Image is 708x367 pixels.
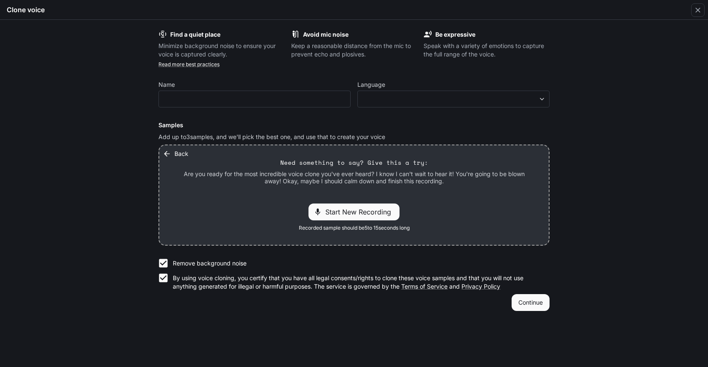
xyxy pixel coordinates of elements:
div: ​ [358,95,549,103]
b: Avoid mic noise [303,31,349,38]
a: Privacy Policy [461,283,500,290]
button: Back [161,145,192,162]
p: Need something to say? Give this a try: [280,158,428,167]
h6: Samples [158,121,550,129]
p: Minimize background noise to ensure your voice is captured clearly. [158,42,284,59]
p: Add up to 3 samples, and we'll pick the best one, and use that to create your voice [158,133,550,141]
p: Language [357,82,385,88]
div: Start New Recording [308,204,400,220]
p: Keep a reasonable distance from the mic to prevent echo and plosives. [291,42,417,59]
b: Be expressive [435,31,475,38]
h5: Clone voice [7,5,45,14]
span: Start New Recording [325,207,396,217]
p: Speak with a variety of emotions to capture the full range of the voice. [424,42,550,59]
p: Remove background noise [173,259,247,268]
b: Find a quiet place [170,31,220,38]
p: Are you ready for the most incredible voice clone you've ever heard? I know I can't wait to hear ... [180,170,528,185]
p: Name [158,82,175,88]
button: Continue [512,294,550,311]
span: Recorded sample should be 5 to 15 seconds long [299,224,410,232]
p: By using voice cloning, you certify that you have all legal consents/rights to clone these voice ... [173,274,543,291]
a: Terms of Service [401,283,448,290]
a: Read more best practices [158,61,220,67]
